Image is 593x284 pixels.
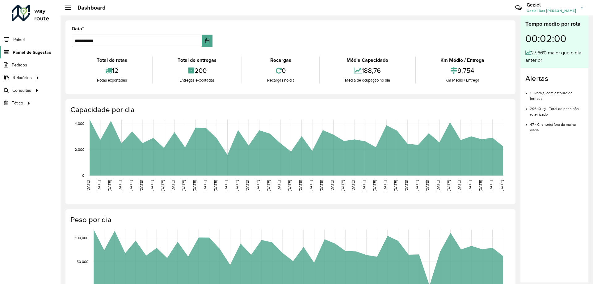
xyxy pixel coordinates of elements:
[97,180,101,191] text: [DATE]
[527,2,576,8] h3: Geziel
[245,180,249,191] text: [DATE]
[75,147,84,151] text: 2,000
[525,74,583,83] h4: Alertas
[12,87,31,94] span: Consultas
[404,180,408,191] text: [DATE]
[73,57,150,64] div: Total de rotas
[417,57,508,64] div: Km Médio / Entrega
[12,62,27,68] span: Pedidos
[530,117,583,133] li: 47 - Cliente(s) fora da malha viária
[415,180,419,191] text: [DATE]
[213,180,217,191] text: [DATE]
[417,77,508,83] div: Km Médio / Entrega
[341,180,345,191] text: [DATE]
[203,180,207,191] text: [DATE]
[530,86,583,101] li: 1 - Rota(s) com estouro de jornada
[468,180,472,191] text: [DATE]
[161,180,165,191] text: [DATE]
[118,180,122,191] text: [DATE]
[70,105,509,114] h4: Capacidade por dia
[256,180,260,191] text: [DATE]
[351,180,355,191] text: [DATE]
[447,180,451,191] text: [DATE]
[86,180,90,191] text: [DATE]
[309,180,313,191] text: [DATE]
[71,4,106,11] h2: Dashboard
[383,180,387,191] text: [DATE]
[425,180,429,191] text: [DATE]
[298,180,302,191] text: [DATE]
[277,180,281,191] text: [DATE]
[457,180,461,191] text: [DATE]
[527,8,576,14] span: Geziel Dos [PERSON_NAME]
[13,74,32,81] span: Relatórios
[330,180,334,191] text: [DATE]
[202,35,213,47] button: Choose Date
[82,173,84,177] text: 0
[525,20,583,28] div: Tempo médio por rota
[244,77,318,83] div: Recargas no dia
[530,101,583,117] li: 296,10 kg - Total de peso não roteirizado
[77,260,88,264] text: 50,000
[417,64,508,77] div: 9,754
[154,64,240,77] div: 200
[322,57,413,64] div: Média Capacidade
[150,180,154,191] text: [DATE]
[393,180,397,191] text: [DATE]
[72,25,84,32] label: Data
[489,180,493,191] text: [DATE]
[224,180,228,191] text: [DATE]
[192,180,196,191] text: [DATE]
[267,180,271,191] text: [DATE]
[322,64,413,77] div: 188,76
[244,57,318,64] div: Recargas
[500,180,504,191] text: [DATE]
[73,77,150,83] div: Rotas exportadas
[70,215,509,224] h4: Peso por dia
[12,100,23,106] span: Tático
[75,122,84,126] text: 4,000
[107,180,111,191] text: [DATE]
[154,77,240,83] div: Entregas exportadas
[362,180,366,191] text: [DATE]
[13,49,51,56] span: Painel de Sugestão
[73,64,150,77] div: 12
[139,180,143,191] text: [DATE]
[322,77,413,83] div: Média de ocupação no dia
[319,180,323,191] text: [DATE]
[235,180,239,191] text: [DATE]
[478,180,482,191] text: [DATE]
[75,236,88,240] text: 100,000
[288,180,292,191] text: [DATE]
[244,64,318,77] div: 0
[182,180,186,191] text: [DATE]
[372,180,376,191] text: [DATE]
[171,180,175,191] text: [DATE]
[525,28,583,49] div: 00:02:00
[129,180,133,191] text: [DATE]
[436,180,440,191] text: [DATE]
[13,36,25,43] span: Painel
[154,57,240,64] div: Total de entregas
[525,49,583,64] div: 27,66% maior que o dia anterior
[512,1,525,15] a: Contato Rápido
